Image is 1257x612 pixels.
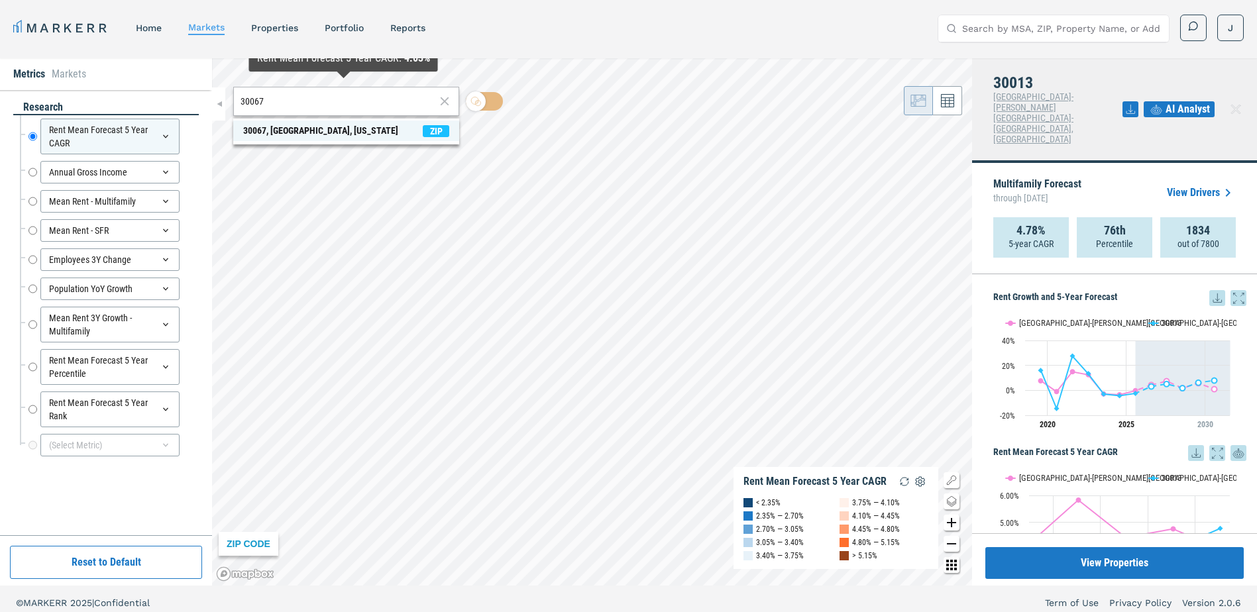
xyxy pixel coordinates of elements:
[40,434,180,456] div: (Select Metric)
[985,547,1244,579] button: View Properties
[993,445,1246,461] h5: Rent Mean Forecast 5 Year CAGR
[70,597,94,608] span: 2025 |
[16,597,23,608] span: ©
[1119,420,1134,429] tspan: 2025
[1164,382,1170,387] path: Thursday, 29 Jul, 20:00, 5.1. 30013.
[1167,185,1236,201] a: View Drivers
[1086,371,1091,376] path: Friday, 29 Jul, 20:00, 13.41. 30013.
[243,124,398,138] div: 30067, [GEOGRAPHIC_DATA], [US_STATE]
[1212,378,1217,383] path: Monday, 29 Jul, 20:00, 7.94. 30013.
[1054,406,1060,411] path: Wednesday, 29 Jul, 20:00, -14.58. 30013.
[1186,224,1210,237] strong: 1834
[1171,526,1176,531] path: Saturday, 14 Jul, 20:00, 4.76. Atlanta-Sandy Springs-Roswell, GA.
[756,496,781,509] div: < 2.35%
[962,15,1161,42] input: Search by MSA, ZIP, Property Name, or Address
[993,74,1122,91] h4: 30013
[325,23,364,33] a: Portfolio
[1000,411,1015,421] text: -20%
[40,161,180,183] div: Annual Gross Income
[1212,386,1217,391] path: Monday, 29 Jul, 20:00, 1.03. Atlanta-Sandy Springs-Roswell, GA.
[52,66,86,82] li: Markets
[1182,596,1241,609] a: Version 2.0.6
[756,509,804,523] div: 2.35% — 2.70%
[136,23,162,33] a: home
[912,474,928,489] img: Settings
[40,119,180,154] div: Rent Mean Forecast 5 Year CAGR
[212,58,972,586] canvas: Map
[852,523,900,536] div: 4.45% — 4.80%
[1101,391,1107,397] path: Saturday, 29 Jul, 20:00, -3.01. 30013.
[897,474,912,489] img: Reload Legend
[257,50,430,66] div: Rent Mean Forecast 5 Year CAGR :
[1070,353,1075,358] path: Thursday, 29 Jul, 20:00, 27.47. 30013.
[944,493,959,509] button: Change style map button
[944,472,959,488] button: Show/Hide Legend Map Button
[40,219,180,242] div: Mean Rent - SFR
[1166,101,1210,117] span: AI Analyst
[944,515,959,531] button: Zoom in map button
[1016,224,1046,237] strong: 4.78%
[1133,391,1138,396] path: Tuesday, 29 Jul, 20:00, -2.5. 30013.
[852,509,900,523] div: 4.10% — 4.45%
[1104,224,1126,237] strong: 76th
[1002,336,1015,346] text: 40%
[1045,596,1099,609] a: Term of Use
[241,95,435,109] input: Search by MSA or ZIP Code
[1009,237,1054,250] p: 5-year CAGR
[188,22,225,32] a: markets
[13,66,45,82] li: Metrics
[1006,386,1015,395] text: 0%
[1149,383,1154,389] path: Wednesday, 29 Jul, 20:00, 3.08. 30013.
[94,597,150,608] span: Confidential
[219,532,278,556] div: ZIP CODE
[40,349,180,385] div: Rent Mean Forecast 5 Year Percentile
[1180,385,1185,391] path: Saturday, 29 Jul, 20:00, 1.79. 30013.
[1117,393,1122,398] path: Monday, 29 Jul, 20:00, -4.32. 30013.
[993,306,1236,438] svg: Interactive chart
[1076,497,1081,503] path: Wednesday, 14 Jul, 20:00, 5.83. Atlanta-Sandy Springs-Roswell, GA.
[1000,519,1019,528] text: 5.00%
[993,290,1246,306] h5: Rent Growth and 5-Year Forecast
[13,19,109,37] a: MARKERR
[1218,525,1223,531] path: Sunday, 14 Jul, 20:00, 4.78. 30013.
[756,523,804,536] div: 2.70% — 3.05%
[1162,473,1181,483] text: 30013
[40,307,180,342] div: Mean Rent 3Y Growth - Multifamily
[390,23,425,33] a: reports
[944,557,959,573] button: Other options map button
[1149,378,1217,391] g: 30013, line 4 of 4 with 5 data points.
[993,179,1081,207] p: Multifamily Forecast
[993,189,1081,207] span: through [DATE]
[1000,491,1019,501] text: 6.00%
[40,190,180,213] div: Mean Rent - Multifamily
[1038,368,1044,373] path: Monday, 29 Jul, 20:00, 15.97. 30013.
[756,536,804,549] div: 3.05% — 3.40%
[1196,380,1201,385] path: Sunday, 29 Jul, 20:00, 6.1. 30013.
[993,306,1246,438] div: Rent Growth and 5-Year Forecast. Highcharts interactive chart.
[1096,237,1133,250] p: Percentile
[852,549,877,562] div: > 5.15%
[852,496,900,509] div: 3.75% — 4.10%
[40,248,180,271] div: Employees 3Y Change
[1148,318,1183,328] button: Show 30013
[13,100,199,115] div: research
[40,391,180,427] div: Rent Mean Forecast 5 Year Rank
[23,597,70,608] span: MARKERR
[756,549,804,562] div: 3.40% — 3.75%
[852,536,900,549] div: 4.80% — 5.15%
[993,91,1073,144] span: [GEOGRAPHIC_DATA]-[PERSON_NAME][GEOGRAPHIC_DATA]-[GEOGRAPHIC_DATA], [GEOGRAPHIC_DATA]
[1109,596,1172,609] a: Privacy Policy
[216,566,274,582] a: Mapbox logo
[1177,237,1219,250] p: out of 7800
[1002,362,1015,371] text: 20%
[40,278,180,300] div: Population YoY Growth
[944,536,959,552] button: Zoom out map button
[1228,21,1233,34] span: J
[423,125,449,137] span: ZIP
[1006,318,1134,328] button: Show Atlanta-Sandy Springs-Roswell, GA
[10,546,202,579] button: Reset to Default
[1217,15,1244,41] button: J
[1144,101,1215,117] button: AI Analyst
[233,121,459,141] span: Search Bar Suggestion Item: 30067, Marietta, Georgia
